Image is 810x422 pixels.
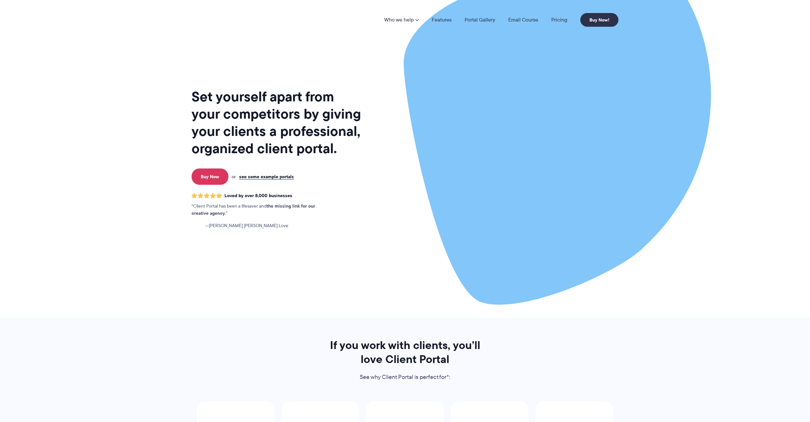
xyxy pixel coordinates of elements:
a: Buy Now! [580,13,618,27]
a: Features [432,17,452,22]
a: Who we help [384,17,419,22]
h2: If you work with clients, you’ll love Client Portal [321,338,489,366]
span: Loved by over 8,000 businesses [224,193,292,198]
strong: the missing link for our creative agency [192,202,315,217]
span: [PERSON_NAME] [PERSON_NAME] Love [205,222,288,229]
p: See why Client Portal is perfect for*: [321,372,489,382]
p: Client Portal has been a lifesaver and . [192,203,328,217]
a: see some example portals [239,174,294,180]
a: Portal Gallery [465,17,495,22]
a: Email Course [508,17,538,22]
a: Buy Now [192,168,228,185]
a: Pricing [551,17,567,22]
span: or [232,174,236,180]
h1: Set yourself apart from your competitors by giving your clients a professional, organized client ... [192,88,362,157]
